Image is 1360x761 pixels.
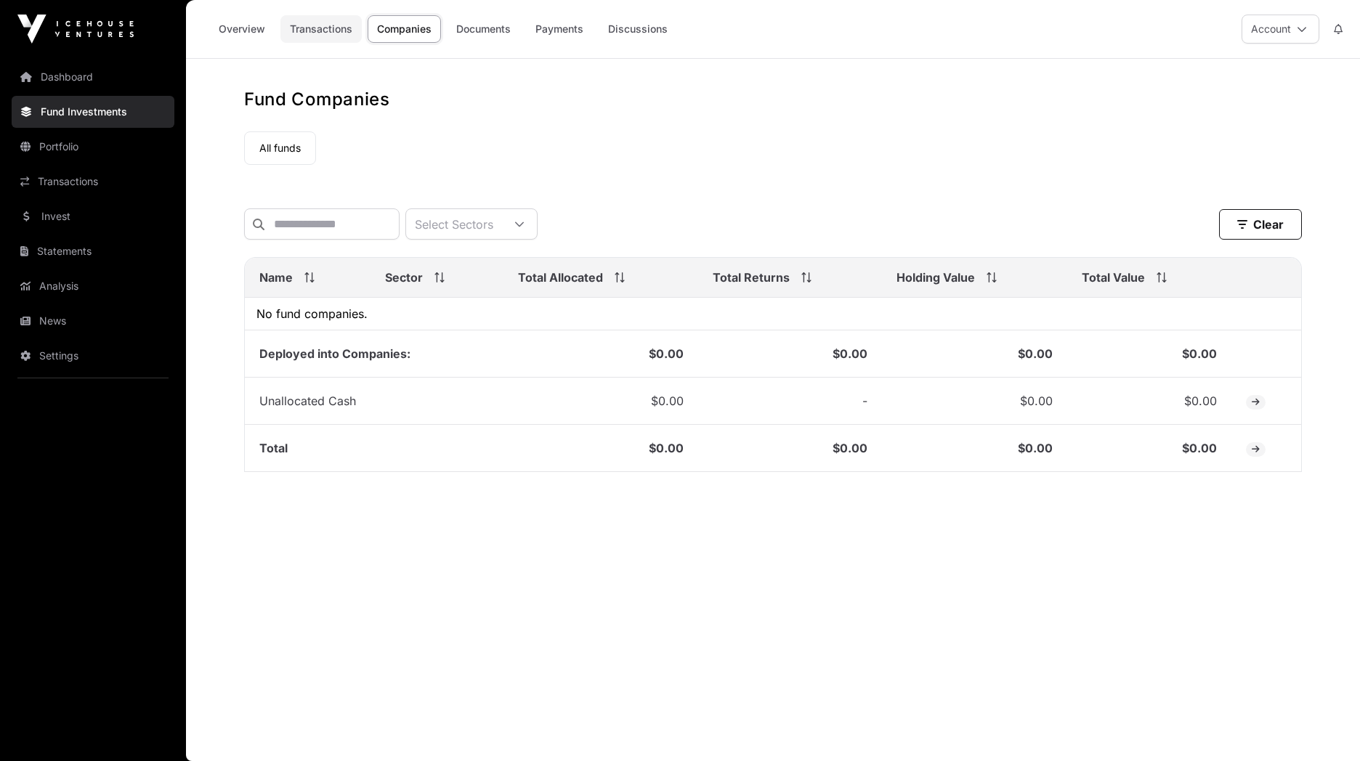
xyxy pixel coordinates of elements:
[280,15,362,43] a: Transactions
[12,340,174,372] a: Settings
[651,394,684,408] span: $0.00
[896,269,975,286] span: Holding Value
[526,15,593,43] a: Payments
[245,298,1301,330] td: No fund companies.
[882,330,1067,378] td: $0.00
[599,15,677,43] a: Discussions
[882,425,1067,472] td: $0.00
[244,131,316,165] a: All funds
[245,425,503,472] td: Total
[12,131,174,163] a: Portfolio
[12,235,174,267] a: Statements
[1082,269,1145,286] span: Total Value
[385,269,423,286] span: Sector
[503,425,698,472] td: $0.00
[259,394,356,408] span: Unallocated Cash
[1219,209,1302,240] button: Clear
[368,15,441,43] a: Companies
[12,305,174,337] a: News
[12,200,174,232] a: Invest
[1184,394,1217,408] span: $0.00
[12,270,174,302] a: Analysis
[1020,394,1053,408] span: $0.00
[12,96,174,128] a: Fund Investments
[245,330,503,378] td: Deployed into Companies:
[259,269,293,286] span: Name
[862,394,867,408] span: -
[447,15,520,43] a: Documents
[244,88,1302,111] h1: Fund Companies
[209,15,275,43] a: Overview
[713,269,790,286] span: Total Returns
[1287,691,1360,761] iframe: Chat Widget
[1067,330,1231,378] td: $0.00
[518,269,603,286] span: Total Allocated
[12,61,174,93] a: Dashboard
[17,15,134,44] img: Icehouse Ventures Logo
[406,209,502,239] div: Select Sectors
[12,166,174,198] a: Transactions
[698,330,882,378] td: $0.00
[503,330,698,378] td: $0.00
[1067,425,1231,472] td: $0.00
[698,425,882,472] td: $0.00
[1242,15,1319,44] button: Account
